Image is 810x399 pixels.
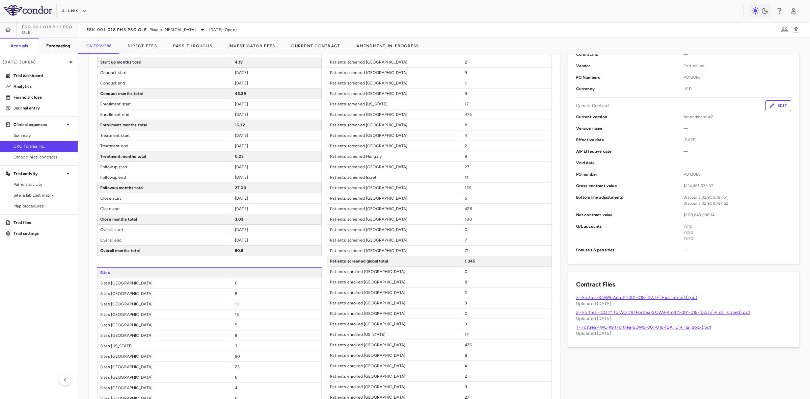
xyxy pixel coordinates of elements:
p: Net contract value [576,212,684,218]
h6: Accruals [10,43,28,49]
button: Direct Fees [119,38,165,54]
span: Conduct end [98,78,232,88]
span: Site & lab cost matrix [13,192,72,198]
a: 2 - Fortrea - CO #1 to WO #9 (Fortrea-SOW9-Amdt1-001-018-[DATE]-Final_signed).pdf [576,310,750,315]
span: Patients enrolled [GEOGRAPHIC_DATA] [327,382,462,392]
p: Current Contract [576,103,610,109]
p: Uploaded [DATE] [576,316,791,322]
span: [DATE] (Open) [209,27,237,33]
span: PO13086 [683,74,791,80]
button: Amendment-In-Progress [348,38,427,54]
p: AIP Effective date [576,148,684,154]
span: Map procedures [13,203,72,209]
span: 10 [235,302,239,306]
span: Sites [GEOGRAPHIC_DATA] [98,309,232,320]
span: 2 [465,290,467,295]
span: Patient activity [13,181,72,188]
p: Effective date [576,137,684,143]
p: Uploaded [DATE] [576,301,791,307]
span: Plaque [MEDICAL_DATA] [150,27,196,33]
span: 475 [465,343,471,347]
span: $114,461,533.37 [683,183,791,189]
span: [DATE] [235,165,248,169]
span: 2 [465,374,467,379]
p: Currency [576,86,684,92]
span: 0 [465,227,467,232]
span: Patients enrolled [GEOGRAPHIC_DATA] [327,277,462,287]
h6: Forecasting [46,43,71,49]
span: Patients screened global total [327,256,462,266]
span: 13 [235,312,239,317]
span: Patients enrolled [GEOGRAPHIC_DATA] [327,267,462,277]
span: Sites [GEOGRAPHIC_DATA] [98,362,232,372]
span: Patients screened Hungary [327,151,462,161]
span: Sites [GEOGRAPHIC_DATA] [98,320,232,330]
span: Overall end [98,235,232,245]
p: Analytics [13,83,72,90]
span: [DATE] [235,144,248,148]
span: 8 [465,353,467,358]
button: Current Contract [283,38,348,54]
span: Patients screened Israel [327,172,462,182]
span: Patients enrolled [GEOGRAPHIC_DATA] [327,298,462,308]
span: Patients enrolled [GEOGRAPHIC_DATA] [327,361,462,371]
div: 7350 [683,229,791,235]
span: Patients screened [GEOGRAPHIC_DATA] [327,246,462,256]
span: 71 [465,248,468,253]
span: 0 [465,311,467,316]
span: Treatment end [98,141,232,151]
span: 17 [465,102,468,106]
span: Patients screened [GEOGRAPHIC_DATA] [327,162,462,172]
span: Patients screened [GEOGRAPHIC_DATA] [327,193,462,203]
span: 9 [465,384,467,389]
p: Clinical expenses [13,122,64,128]
span: Close start [98,193,232,203]
span: Sites [GEOGRAPHIC_DATA] [98,383,232,393]
div: Discount $2,908,797.62 [683,200,791,206]
span: 8 [465,280,467,284]
span: [DATE] [235,102,248,106]
span: Summary [13,132,72,139]
span: 16.32 [235,123,245,127]
span: Sites [GEOGRAPHIC_DATA] [98,351,232,361]
span: Fortrea Inc. [683,63,791,69]
span: 0.03 [235,154,244,159]
span: 6 [235,375,237,380]
span: 4 [235,385,237,390]
span: Patients enrolled [GEOGRAPHIC_DATA] [327,371,462,381]
p: Vendor [576,63,684,69]
span: 0 [465,81,467,85]
span: Followup end [98,172,232,182]
span: Treatment start [98,130,232,141]
span: Followup months total [98,183,232,193]
span: 17 [465,332,468,337]
span: Patients screened [GEOGRAPHIC_DATA] [327,130,462,141]
button: Investigator Fees [220,38,283,54]
span: 426 [465,206,472,211]
span: [DATE] [235,206,248,211]
span: Sites [GEOGRAPHIC_DATA] [98,289,232,299]
button: Pass-Throughs [165,38,220,54]
span: 1,345 [465,259,475,264]
span: Patients enrolled [GEOGRAPHIC_DATA] [327,340,462,350]
span: Patients enrolled [GEOGRAPHIC_DATA] [327,350,462,360]
span: 6 [235,281,237,285]
a: 1 - Fortrea - WO #9 (Fortrea-SOW9-001-018-[DATE]-Final.docx).pdf [576,325,712,330]
p: Bonuses & penalties [576,247,684,253]
span: CRO Fortrea Inc. [13,143,72,149]
span: PO13086 [683,171,791,177]
span: Patients screened [US_STATE] [327,99,462,109]
h6: Contract Files [576,280,615,289]
p: G/L accounts [576,223,684,242]
span: Patients screened [GEOGRAPHIC_DATA] [327,109,462,120]
span: [DATE] [235,238,248,243]
span: Patients screened [GEOGRAPHIC_DATA] [327,235,462,245]
span: Enrollment months total [98,120,232,130]
span: — [683,160,791,166]
span: 8 [235,291,237,296]
span: 100 [465,217,472,222]
p: [DATE] (Open) [3,59,67,65]
span: — [683,247,791,253]
span: 155 [465,185,471,190]
span: 3 [235,344,237,348]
